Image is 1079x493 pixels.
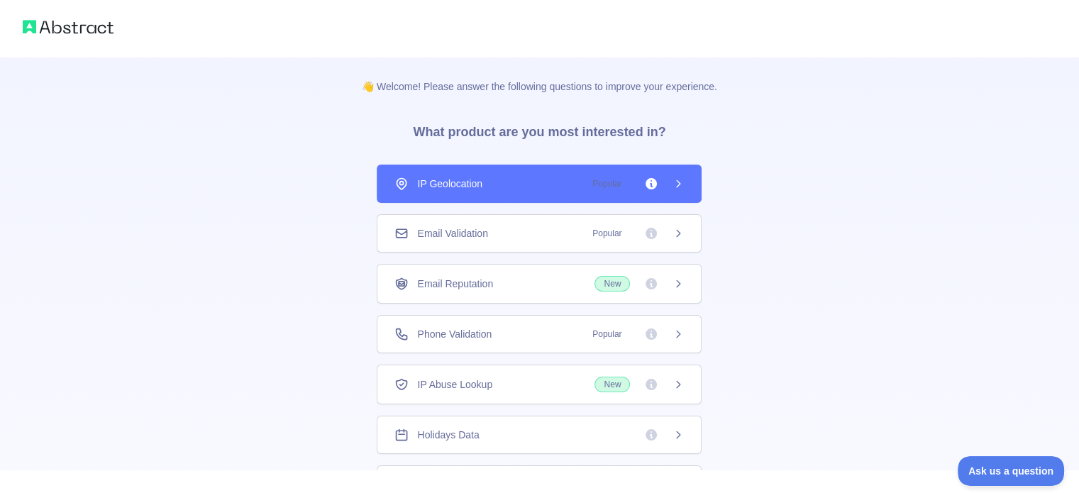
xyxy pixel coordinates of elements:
[417,226,487,240] span: Email Validation
[417,377,492,392] span: IP Abuse Lookup
[584,226,630,240] span: Popular
[417,428,479,442] span: Holidays Data
[958,456,1065,486] iframe: Toggle Customer Support
[23,17,114,37] img: Abstract logo
[417,177,482,191] span: IP Geolocation
[339,57,740,94] p: 👋 Welcome! Please answer the following questions to improve your experience.
[594,377,630,392] span: New
[584,327,630,341] span: Popular
[594,276,630,292] span: New
[390,94,688,165] h3: What product are you most interested in?
[584,177,630,191] span: Popular
[417,277,493,291] span: Email Reputation
[417,327,492,341] span: Phone Validation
